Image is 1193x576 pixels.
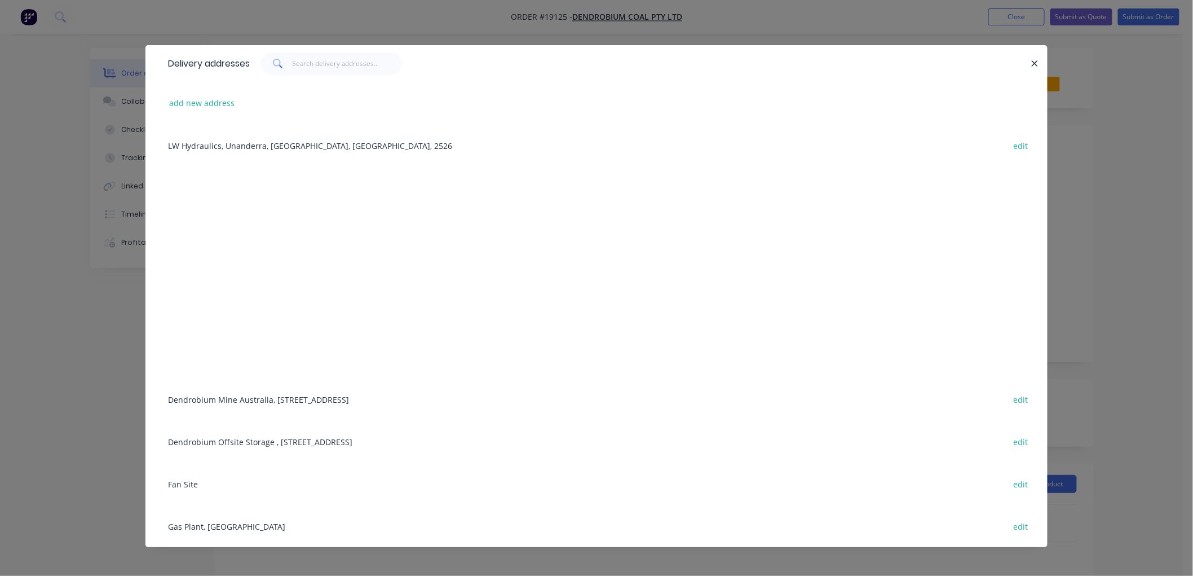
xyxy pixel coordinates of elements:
[293,52,403,75] input: Search delivery addresses...
[162,378,1031,420] div: Dendrobium Mine Australia, [STREET_ADDRESS]
[1008,476,1034,491] button: edit
[162,420,1031,463] div: Dendrobium Offsite Storage , [STREET_ADDRESS]
[162,463,1031,505] div: Fan Site
[162,124,1031,166] div: LW Hydraulics, Unanderra, [GEOGRAPHIC_DATA], [GEOGRAPHIC_DATA], 2526
[164,95,241,111] button: add new address
[1008,392,1034,407] button: edit
[1008,434,1034,449] button: edit
[1008,518,1034,534] button: edit
[162,46,250,82] div: Delivery addresses
[162,505,1031,547] div: Gas Plant, [GEOGRAPHIC_DATA]
[1008,138,1034,153] button: edit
